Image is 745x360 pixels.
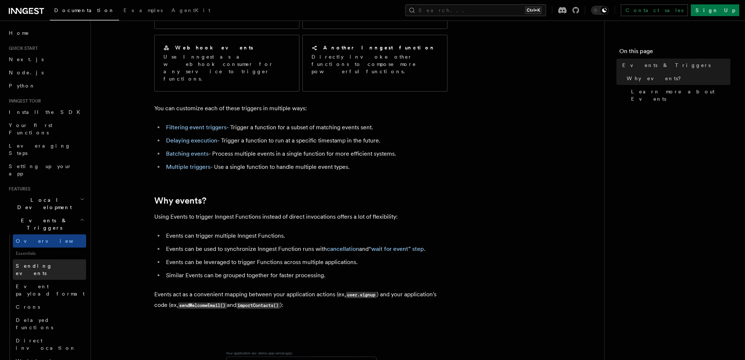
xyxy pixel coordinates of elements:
button: Events & Triggers [6,214,86,234]
a: Sending events [13,259,86,280]
span: AgentKit [172,7,210,13]
li: Events can trigger multiple Inngest Functions. [164,231,447,241]
a: Python [6,79,86,92]
span: Event payload format [16,283,85,297]
span: Next.js [9,56,44,62]
a: Filtering event triggers [166,124,226,131]
h4: On this page [619,47,730,59]
code: sendWelcomeEmail() [178,303,227,309]
span: Direct invocation [16,338,76,351]
a: Home [6,26,86,40]
span: Setting up your app [9,163,72,177]
a: Your first Functions [6,119,86,139]
a: Multiple triggers [166,163,210,170]
span: Python [9,83,36,89]
a: Leveraging Steps [6,139,86,160]
span: Node.js [9,70,44,75]
a: Install the SDK [6,105,86,119]
button: Toggle dark mode [591,6,609,15]
a: Examples [119,2,167,20]
a: Event payload format [13,280,86,300]
a: Another Inngest functionDirectly invoke other functions to compose more powerful functions. [302,35,447,92]
span: Overview [16,238,91,244]
p: Using Events to trigger Inngest Functions instead of direct invocations offers a lot of flexibility: [154,212,447,222]
a: Direct invocation [13,334,86,355]
a: Delayed functions [13,313,86,334]
a: Next.js [6,53,86,66]
kbd: Ctrl+K [525,7,542,14]
span: Learn more about Events [631,88,730,103]
a: Setting up your app [6,160,86,180]
span: Essentials [13,248,86,259]
a: Learn more about Events [628,85,730,105]
span: Local Development [6,196,80,211]
a: Crons [13,300,86,313]
p: You can customize each of these triggers in multiple ways: [154,103,447,114]
li: Events can be leveraged to trigger Functions across multiple applications. [164,257,447,267]
span: Quick start [6,45,38,51]
span: Home [9,29,29,37]
h2: Another Inngest function [323,44,435,51]
a: Batching events [166,150,209,157]
span: Delayed functions [16,317,53,330]
span: Install the SDK [9,109,85,115]
code: importContacts() [236,303,280,309]
a: “wait for event” step [369,245,424,252]
span: Events & Triggers [622,62,711,69]
span: Events & Triggers [6,217,80,231]
a: Overview [13,234,86,248]
li: Events can be used to synchronize Inngest Function runs with and . [164,244,447,254]
a: cancellation [327,245,359,252]
a: Why events? [154,196,206,206]
button: Local Development [6,193,86,214]
span: Your first Functions [9,122,52,136]
li: - Trigger a function to run at a specific timestamp in the future. [164,136,447,146]
span: Why events? [627,75,686,82]
span: Documentation [54,7,115,13]
a: Documentation [50,2,119,21]
button: Search...Ctrl+K [405,4,546,16]
code: user.signup [346,292,377,298]
a: Delaying execution [166,137,217,144]
span: Crons [16,304,40,310]
li: - Use a single function to handle multiple event types. [164,162,447,172]
a: Sign Up [691,4,739,16]
span: Sending events [16,263,52,276]
h2: Webhook events [175,44,253,51]
a: Webhook eventsUse Inngest as a webhook consumer for any service to trigger functions. [154,35,299,92]
p: Directly invoke other functions to compose more powerful functions. [311,53,438,75]
a: Node.js [6,66,86,79]
span: Features [6,186,30,192]
p: Use Inngest as a webhook consumer for any service to trigger functions. [163,53,290,82]
a: Events & Triggers [619,59,730,72]
span: Inngest tour [6,98,41,104]
span: Examples [123,7,163,13]
li: - Process multiple events in a single function for more efficient systems. [164,149,447,159]
li: Similar Events can be grouped together for faster processing. [164,270,447,281]
a: Why events? [624,72,730,85]
p: Events act as a convenient mapping between your application actions (ex, ) and your application's... [154,289,447,311]
a: Contact sales [621,4,688,16]
li: - Trigger a function for a subset of matching events sent. [164,122,447,133]
span: Leveraging Steps [9,143,71,156]
a: AgentKit [167,2,215,20]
